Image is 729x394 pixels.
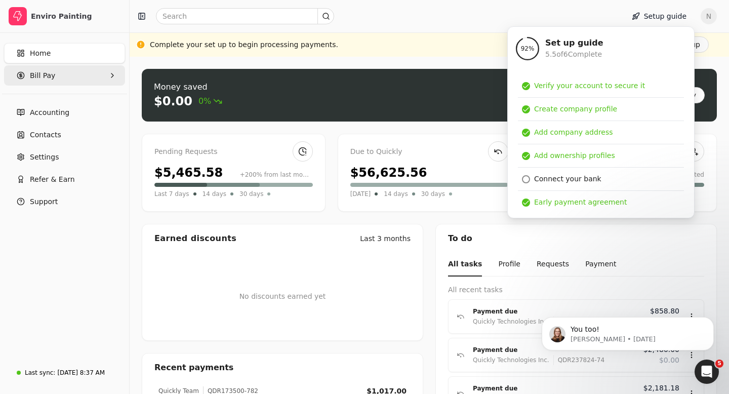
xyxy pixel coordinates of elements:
[154,146,313,157] div: Pending Requests
[57,368,105,377] div: [DATE] 8:37 AM
[239,275,326,318] div: No discounts earned yet
[534,104,617,114] div: Create company profile
[30,130,61,140] span: Contacts
[473,383,635,393] div: Payment due
[154,232,236,245] div: Earned discounts
[534,197,627,208] div: Early payment agreement
[30,70,55,81] span: Bill Pay
[534,127,613,138] div: Add company address
[239,189,263,199] span: 30 days
[526,296,729,367] iframe: Intercom notifications message
[4,102,125,123] a: Accounting
[30,152,59,163] span: Settings
[473,306,642,317] div: Payment due
[202,189,226,199] span: 14 days
[30,107,69,118] span: Accounting
[545,49,603,60] div: 5.5 of 6 Complete
[154,81,222,93] div: Money saved
[150,40,338,50] div: Complete your set up to begin processing payments.
[4,43,125,63] a: Home
[421,189,445,199] span: 30 days
[360,233,411,244] div: Last 3 months
[198,95,222,107] span: 0%
[154,189,189,199] span: Last 7 days
[350,146,509,157] div: Due to Quickly
[473,317,549,327] div: Quickly Technologies Inc.
[498,253,520,277] button: Profile
[473,345,635,355] div: Payment due
[643,383,679,393] span: $2,181.18
[715,360,723,368] span: 5
[534,174,601,184] div: Connect your bank
[4,125,125,145] a: Contacts
[350,189,371,199] span: [DATE]
[507,26,695,218] div: Setup guide
[534,81,645,91] div: Verify your account to secure it
[384,189,408,199] span: 14 days
[30,196,58,207] span: Support
[624,8,695,24] button: Setup guide
[4,65,125,86] button: Bill Pay
[156,8,334,24] input: Search
[695,360,719,384] iframe: Intercom live chat
[448,253,482,277] button: All tasks
[4,147,125,167] a: Settings
[436,224,716,253] div: To do
[585,253,616,277] button: Payment
[25,368,55,377] div: Last sync:
[4,191,125,212] button: Support
[154,93,192,109] div: $0.00
[142,353,423,382] div: Recent payments
[4,364,125,382] a: Last sync:[DATE] 8:37 AM
[545,37,603,49] div: Set up guide
[537,253,569,277] button: Requests
[534,150,615,161] div: Add ownership profiles
[350,164,427,182] div: $56,625.56
[521,44,535,53] span: 92 %
[473,355,549,365] div: Quickly Technologies Inc.
[31,11,120,21] div: Enviro Painting
[240,170,313,179] div: +200% from last month
[4,169,125,189] button: Refer & Earn
[154,164,223,182] div: $5,465.58
[701,8,717,24] button: N
[30,48,51,59] span: Home
[30,174,75,185] span: Refer & Earn
[448,285,704,295] div: All recent tasks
